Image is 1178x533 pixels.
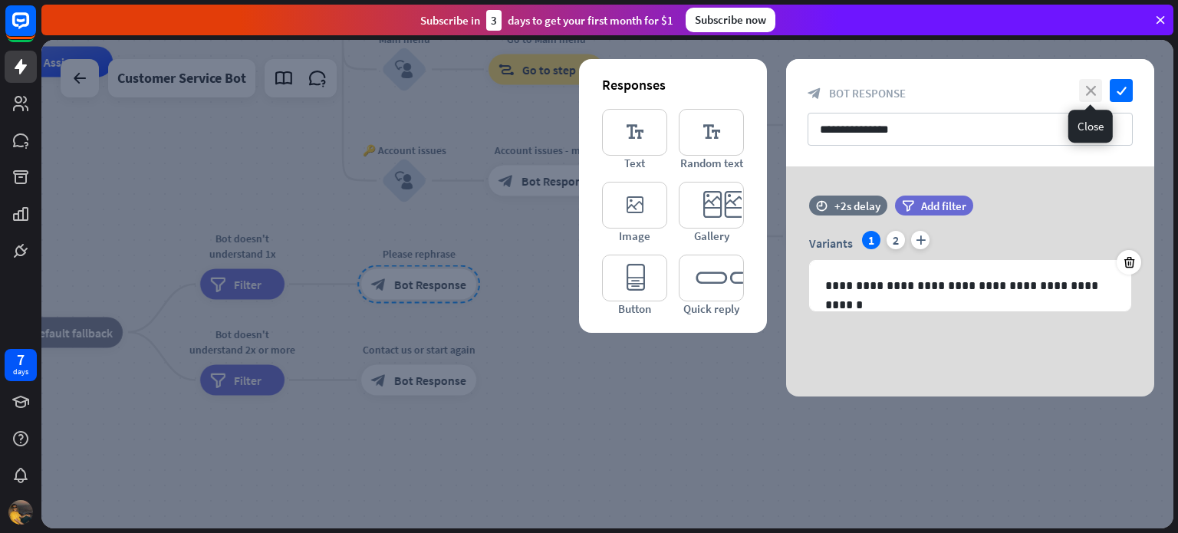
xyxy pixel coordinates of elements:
div: days [13,367,28,377]
div: +2s delay [834,199,880,213]
div: 1 [862,231,880,249]
i: block_bot_response [808,87,821,100]
i: close [1079,79,1102,102]
a: 7 days [5,349,37,381]
i: filter [902,200,914,212]
i: check [1110,79,1133,102]
div: 7 [17,353,25,367]
div: Subscribe in days to get your first month for $1 [420,10,673,31]
span: Add filter [921,199,966,213]
span: Variants [809,235,853,251]
i: plus [911,231,930,249]
span: Bot Response [829,86,906,100]
i: time [816,200,828,211]
div: 3 [486,10,502,31]
div: 2 [887,231,905,249]
div: Subscribe now [686,8,775,32]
